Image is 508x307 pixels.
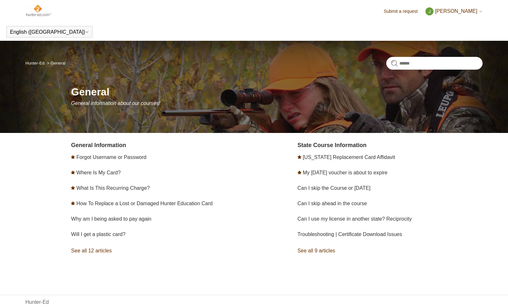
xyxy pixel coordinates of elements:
a: How To Replace a Lost or Damaged Hunter Education Card [76,201,213,206]
a: Can I skip the Course or [DATE] [298,185,370,191]
svg: Promoted article [298,155,301,159]
a: What Is This Recurring Charge? [76,185,150,191]
a: Forgot Username or Password [76,154,147,160]
button: English ([GEOGRAPHIC_DATA]) [10,29,89,35]
a: My [DATE] voucher is about to expire [303,170,388,175]
a: Can I use my license in another state? Reciprocity [298,216,412,222]
li: Hunter-Ed [25,61,46,66]
a: Troubleshooting | Certificate Download Issues [298,232,402,237]
a: State Course Information [298,142,367,148]
img: Hunter-Ed Help Center home page [25,4,51,17]
svg: Promoted article [71,171,75,174]
svg: Promoted article [298,171,301,174]
p: General information about our courses! [71,100,483,107]
button: [PERSON_NAME] [425,7,483,15]
h1: General [71,84,483,100]
svg: Promoted article [71,186,75,190]
a: See all 12 articles [71,242,256,259]
a: See all 9 articles [298,242,483,259]
input: Search [386,57,483,70]
a: Hunter-Ed [25,298,49,306]
span: [PERSON_NAME] [435,8,477,14]
svg: Promoted article [71,201,75,205]
a: Where Is My Card? [76,170,121,175]
a: [US_STATE] Replacement Card Affidavit [303,154,395,160]
a: Hunter-Ed [25,61,44,66]
li: General [46,61,66,66]
a: Can I skip ahead in the course [298,201,367,206]
a: Submit a request [384,8,424,15]
a: Why am I being asked to pay again [71,216,151,222]
a: Will I get a plastic card? [71,232,125,237]
a: General Information [71,142,126,148]
svg: Promoted article [71,155,75,159]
